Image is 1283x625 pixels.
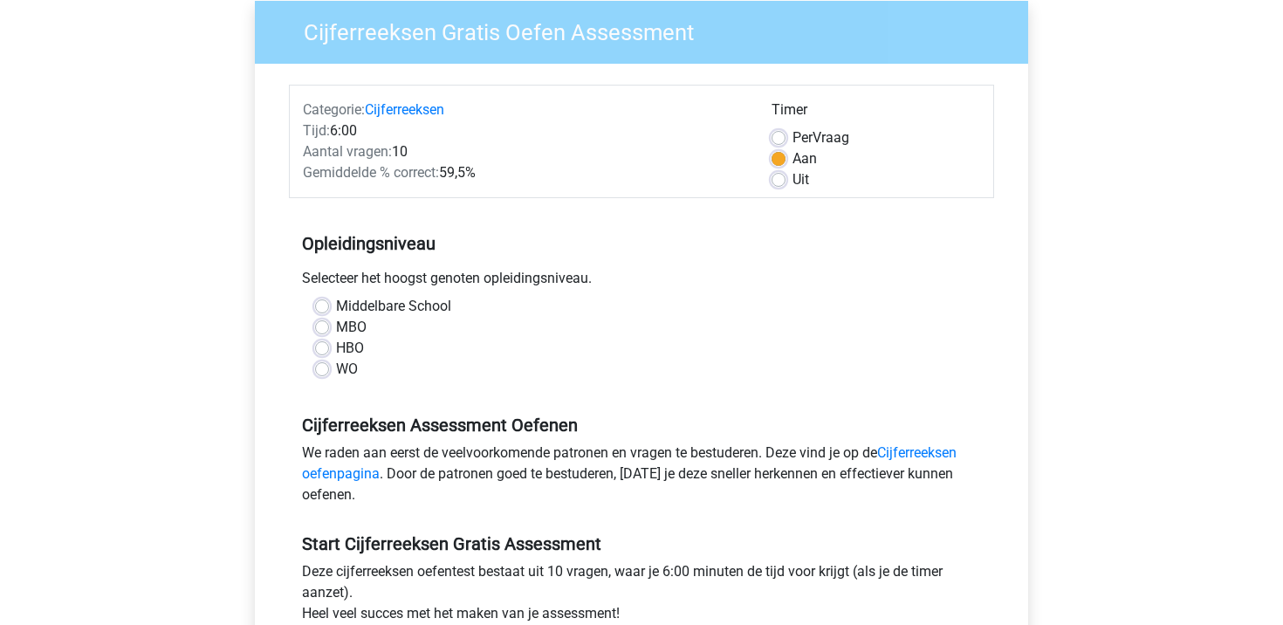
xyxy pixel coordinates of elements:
div: Selecteer het hoogst genoten opleidingsniveau. [289,268,994,296]
label: WO [336,359,358,380]
label: Middelbare School [336,296,451,317]
label: MBO [336,317,367,338]
h5: Start Cijferreeksen Gratis Assessment [302,533,981,554]
label: HBO [336,338,364,359]
label: Aan [792,148,817,169]
h5: Opleidingsniveau [302,226,981,261]
h5: Cijferreeksen Assessment Oefenen [302,415,981,436]
div: 59,5% [290,162,758,183]
h3: Cijferreeksen Gratis Oefen Assessment [283,12,1015,46]
span: Aantal vragen: [303,143,392,160]
a: Cijferreeksen [365,101,444,118]
div: 10 [290,141,758,162]
label: Vraag [792,127,849,148]
div: Timer [772,100,980,127]
span: Per [792,129,813,146]
div: We raden aan eerst de veelvoorkomende patronen en vragen te bestuderen. Deze vind je op de . Door... [289,443,994,512]
span: Gemiddelde % correct: [303,164,439,181]
span: Tijd: [303,122,330,139]
label: Uit [792,169,809,190]
span: Categorie: [303,101,365,118]
div: 6:00 [290,120,758,141]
